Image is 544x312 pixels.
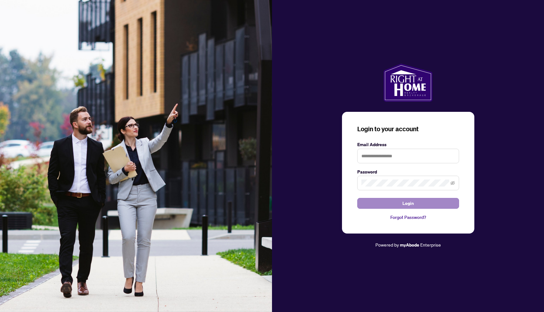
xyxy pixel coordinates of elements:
label: Email Address [357,141,459,148]
button: Login [357,198,459,209]
label: Password [357,168,459,175]
a: myAbode [400,241,419,248]
img: ma-logo [383,64,433,102]
span: eye-invisible [450,181,455,185]
h3: Login to your account [357,125,459,133]
span: Enterprise [420,242,441,248]
span: Powered by [375,242,399,248]
span: Login [402,198,414,208]
a: Forgot Password? [357,214,459,221]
